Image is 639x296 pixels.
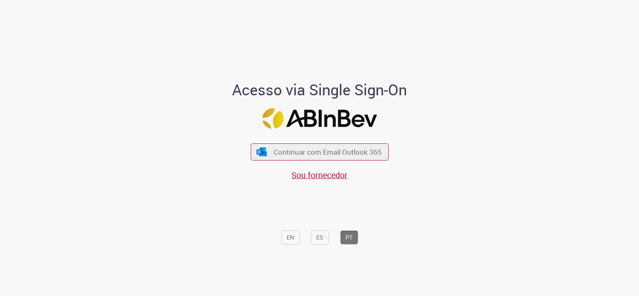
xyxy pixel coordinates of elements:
[256,148,268,156] img: ícone Azure/Microsoft 360
[250,143,389,161] button: ícone Azure/Microsoft 360 Continuar com Email Outlook 365
[262,108,377,129] img: Logo ABInBev
[273,147,382,157] span: Continuar com Email Outlook 365
[204,82,436,98] h1: Acesso via Single Sign-On
[291,169,348,181] a: Sou fornecedor
[281,230,299,245] button: EN
[340,230,358,245] button: PT
[311,230,329,245] button: ES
